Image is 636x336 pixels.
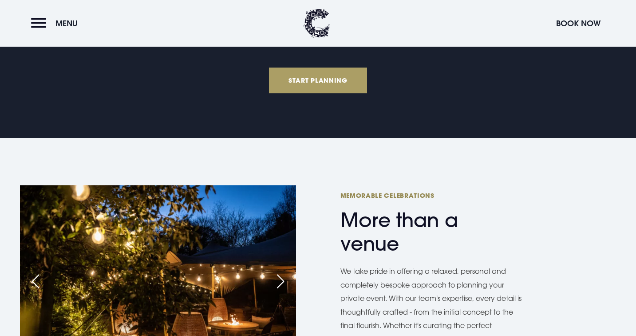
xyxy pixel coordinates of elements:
[269,272,292,291] div: Next slide
[269,68,367,93] a: Start Planning
[24,272,47,291] div: Previous slide
[31,14,82,33] button: Menu
[340,191,514,200] span: Memorable Celebrations
[552,14,605,33] button: Book Now
[304,9,330,38] img: Clandeboye Lodge
[55,18,78,28] span: Menu
[340,191,514,256] h2: More than a venue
